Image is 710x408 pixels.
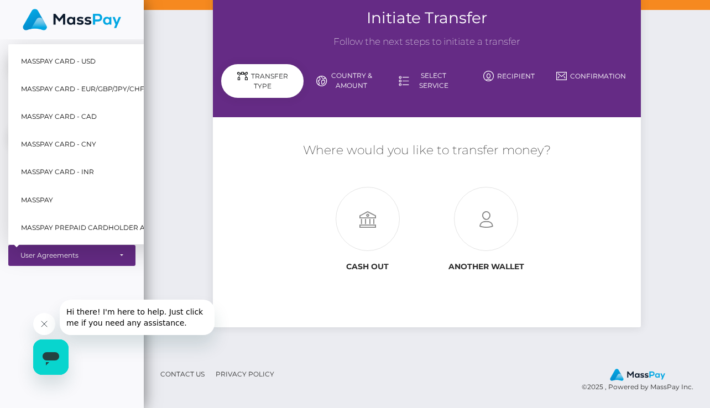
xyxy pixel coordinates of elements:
[610,369,665,381] img: MassPay
[20,251,111,260] div: User Agreements
[21,82,161,96] span: MassPay Card - EUR/GBP/JPY/CHF/AUD
[33,339,69,375] iframe: Button to launch messaging window
[21,54,96,68] span: MassPay Card - USD
[33,313,55,335] iframe: Close message
[211,365,279,383] a: Privacy Policy
[386,66,468,95] a: Select Service
[304,66,386,95] a: Country & Amount
[23,9,121,30] img: MassPay
[21,109,97,124] span: MassPay Card - CAD
[221,142,632,159] h5: Where would you like to transfer money?
[582,368,702,393] div: © 2025 , Powered by MassPay Inc.
[316,262,419,271] h6: Cash out
[221,64,304,98] div: Transfer Type
[21,192,53,207] span: MassPay
[468,66,550,86] a: Recipient
[221,35,632,49] h3: Follow the next steps to initiate a transfer
[21,221,184,235] span: MassPay Prepaid Cardholder Agreement
[221,7,632,29] h3: Initiate Transfer
[435,262,537,271] h6: Another wallet
[8,245,135,266] button: User Agreements
[21,165,94,179] span: MassPay Card - INR
[21,137,96,151] span: MassPay Card - CNY
[156,365,209,383] a: Contact Us
[60,300,215,335] iframe: Message from company
[550,66,633,86] a: Confirmation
